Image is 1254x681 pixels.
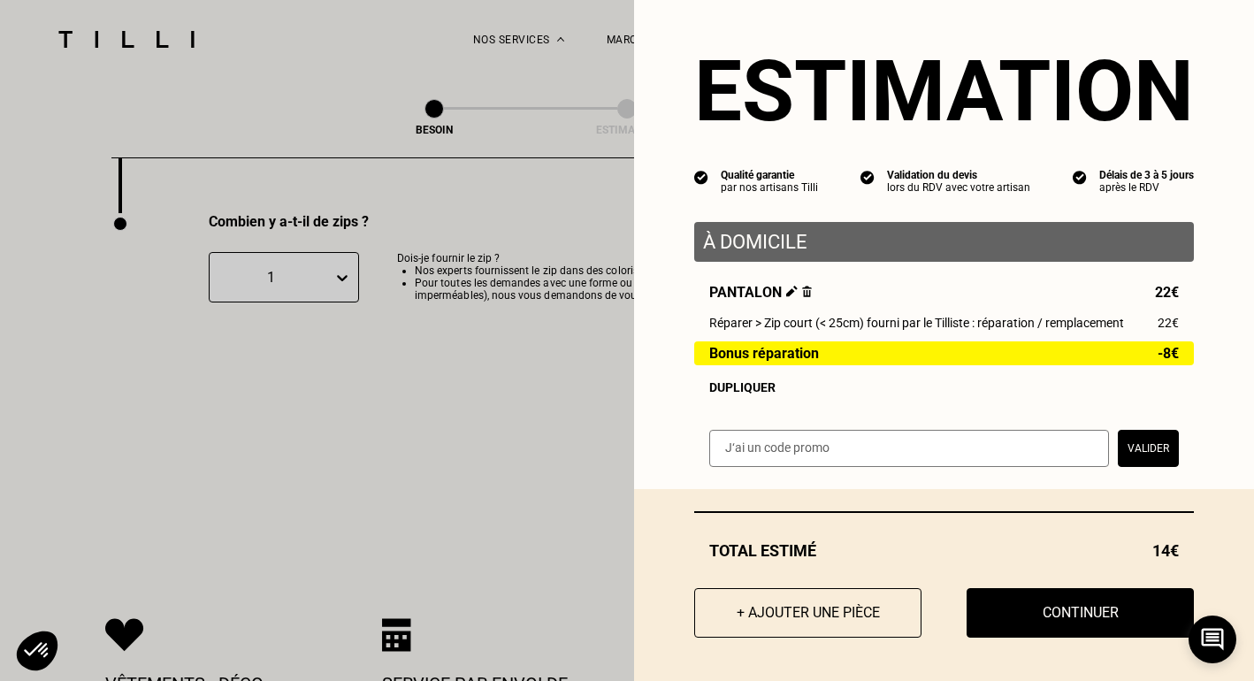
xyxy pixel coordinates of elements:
[1158,346,1179,361] span: -8€
[786,286,798,297] img: Éditer
[802,286,812,297] img: Supprimer
[1099,169,1194,181] div: Délais de 3 à 5 jours
[721,169,818,181] div: Qualité garantie
[709,380,1179,394] div: Dupliquer
[709,430,1109,467] input: J‘ai un code promo
[1158,316,1179,330] span: 22€
[1118,430,1179,467] button: Valider
[694,541,1194,560] div: Total estimé
[1099,181,1194,194] div: après le RDV
[694,169,708,185] img: icon list info
[887,181,1030,194] div: lors du RDV avec votre artisan
[1155,284,1179,301] span: 22€
[709,284,812,301] span: Pantalon
[967,588,1194,638] button: Continuer
[703,231,1185,253] p: À domicile
[694,588,921,638] button: + Ajouter une pièce
[709,316,1124,330] span: Réparer > Zip court (< 25cm) fourni par le Tilliste : réparation / remplacement
[1073,169,1087,185] img: icon list info
[1152,541,1179,560] span: 14€
[709,346,819,361] span: Bonus réparation
[860,169,875,185] img: icon list info
[721,181,818,194] div: par nos artisans Tilli
[694,42,1194,141] section: Estimation
[887,169,1030,181] div: Validation du devis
